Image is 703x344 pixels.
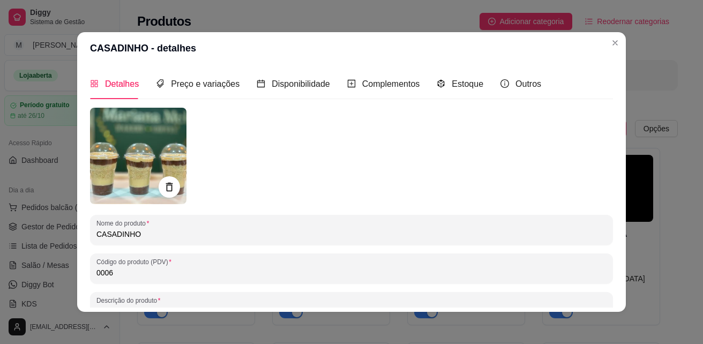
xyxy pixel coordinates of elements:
[90,79,99,88] span: appstore
[96,267,607,278] input: Código do produto (PDV)
[347,79,356,88] span: plus-square
[437,79,445,88] span: code-sandbox
[257,79,265,88] span: calendar
[607,34,624,51] button: Close
[96,229,607,240] input: Nome do produto
[96,257,175,266] label: Código do produto (PDV)
[362,79,420,88] span: Complementos
[171,79,240,88] span: Preço e variações
[272,79,330,88] span: Disponibilidade
[90,108,186,204] img: produto
[452,79,483,88] span: Estoque
[96,219,153,228] label: Nome do produto
[77,32,626,64] header: CASADINHO - detalhes
[156,79,164,88] span: tags
[96,306,607,317] input: Descrição do produto
[500,79,509,88] span: info-circle
[515,79,541,88] span: Outros
[96,296,164,305] label: Descrição do produto
[105,79,139,88] span: Detalhes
